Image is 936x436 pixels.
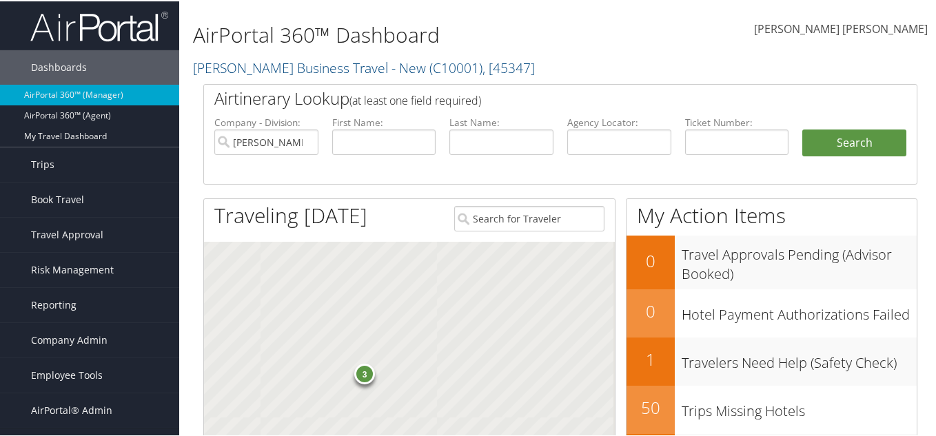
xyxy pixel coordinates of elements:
[31,251,114,286] span: Risk Management
[214,114,318,128] label: Company - Division:
[31,392,112,426] span: AirPortal® Admin
[31,146,54,180] span: Trips
[754,7,928,50] a: [PERSON_NAME] [PERSON_NAME]
[627,288,917,336] a: 0Hotel Payment Authorizations Failed
[627,346,675,370] h2: 1
[627,384,917,433] a: 50Trips Missing Hotels
[627,395,675,418] h2: 50
[31,181,84,216] span: Book Travel
[627,248,675,271] h2: 0
[429,57,482,76] span: ( C10001 )
[332,114,436,128] label: First Name:
[193,57,535,76] a: [PERSON_NAME] Business Travel - New
[567,114,671,128] label: Agency Locator:
[682,345,917,371] h3: Travelers Need Help (Safety Check)
[31,357,103,391] span: Employee Tools
[349,92,481,107] span: (at least one field required)
[214,200,367,229] h1: Traveling [DATE]
[454,205,604,230] input: Search for Traveler
[802,128,906,156] button: Search
[31,49,87,83] span: Dashboards
[31,287,77,321] span: Reporting
[31,322,108,356] span: Company Admin
[627,298,675,322] h2: 0
[754,20,928,35] span: [PERSON_NAME] [PERSON_NAME]
[193,19,683,48] h1: AirPortal 360™ Dashboard
[31,216,103,251] span: Travel Approval
[685,114,789,128] label: Ticket Number:
[682,297,917,323] h3: Hotel Payment Authorizations Failed
[482,57,535,76] span: , [ 45347 ]
[682,237,917,282] h3: Travel Approvals Pending (Advisor Booked)
[627,200,917,229] h1: My Action Items
[354,362,375,382] div: 3
[627,234,917,287] a: 0Travel Approvals Pending (Advisor Booked)
[627,336,917,384] a: 1Travelers Need Help (Safety Check)
[682,393,917,419] h3: Trips Missing Hotels
[30,9,168,41] img: airportal-logo.png
[449,114,553,128] label: Last Name:
[214,85,847,109] h2: Airtinerary Lookup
